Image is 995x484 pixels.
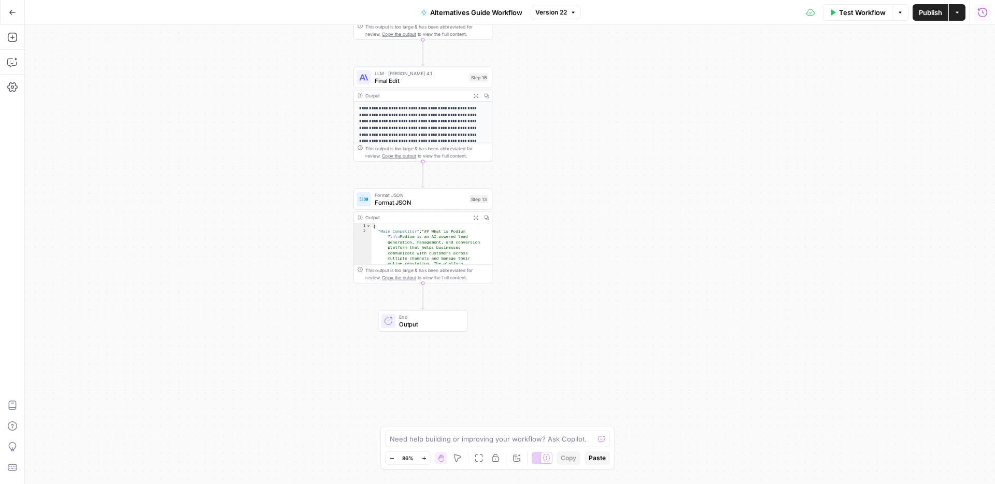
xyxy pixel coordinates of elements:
[402,454,414,462] span: 86%
[399,314,460,321] span: End
[353,310,492,332] div: EndOutput
[421,283,424,309] g: Edge from step_13 to end
[375,70,466,77] span: LLM · [PERSON_NAME] 4.1
[382,153,416,158] span: Copy the output
[585,451,610,465] button: Paste
[470,73,488,81] div: Step 16
[375,198,466,207] span: Format JSON
[365,23,488,38] div: This output is too large & has been abbreviated for review. to view the full content.
[421,162,424,188] g: Edge from step_16 to step_13
[415,4,529,21] button: Alternatives Guide Workflow
[365,267,488,281] div: This output is too large & has been abbreviated for review. to view the full content.
[421,40,424,66] g: Edge from step_17 to step_16
[531,6,581,19] button: Version 22
[823,4,892,21] button: Test Workflow
[589,453,606,463] span: Paste
[913,4,948,21] button: Publish
[353,189,492,283] div: Format JSONFormat JSONStep 13Output{ "Main Competitor":"## What is Podium ?\n\nPodium is an AI-po...
[399,320,460,329] span: Output
[365,92,467,99] div: Output
[382,31,416,36] span: Copy the output
[535,8,567,17] span: Version 22
[375,76,466,85] span: Final Edit
[375,192,466,199] span: Format JSON
[839,7,886,18] span: Test Workflow
[382,275,416,280] span: Copy the output
[557,451,580,465] button: Copy
[354,223,372,229] div: 1
[919,7,942,18] span: Publish
[365,214,467,221] div: Output
[430,7,522,18] span: Alternatives Guide Workflow
[561,453,576,463] span: Copy
[470,195,488,203] div: Step 13
[365,145,488,160] div: This output is too large & has been abbreviated for review. to view the full content.
[366,223,371,229] span: Toggle code folding, rows 1 through 3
